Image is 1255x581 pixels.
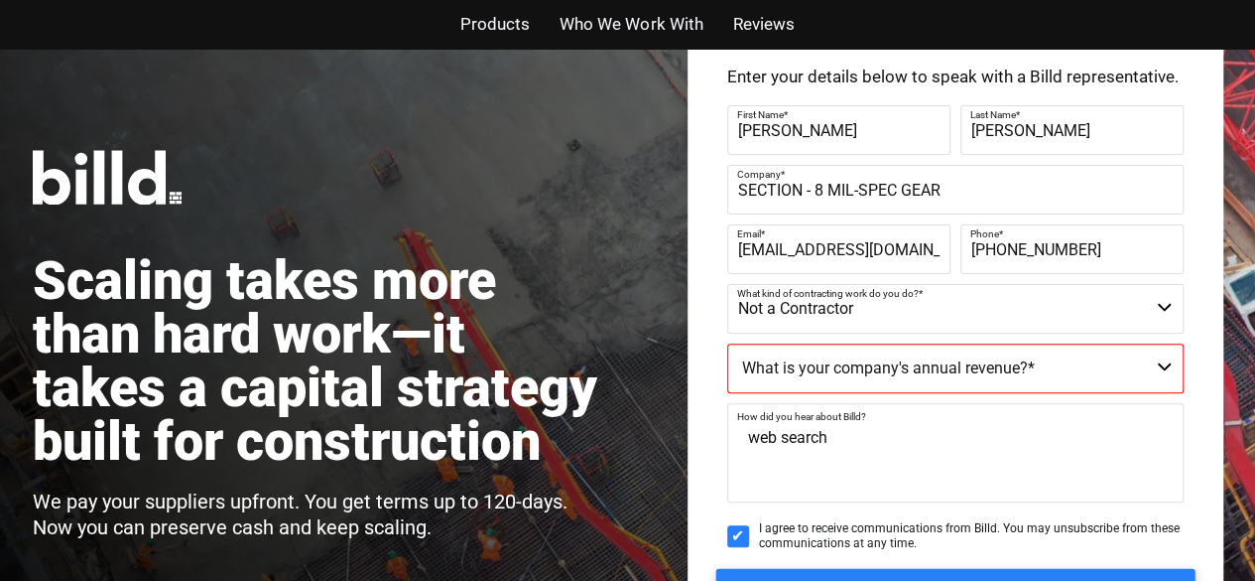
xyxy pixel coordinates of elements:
[33,254,608,469] h1: Scaling takes more than hard work—it takes a capital strategy built for construction
[727,403,1184,503] textarea: web search
[33,489,608,540] p: We pay your suppliers upfront. You get terms up to 120-days. Now you can preserve cash and keep s...
[737,411,866,422] span: How did you hear about Billd?
[737,228,761,239] span: Email
[737,109,784,120] span: First Name
[732,10,794,39] a: Reviews
[460,10,530,39] a: Products
[727,525,749,547] input: I agree to receive communications from Billd. You may unsubscribe from these communications at an...
[737,169,781,180] span: Company
[970,109,1016,120] span: Last Name
[759,521,1184,550] span: I agree to receive communications from Billd. You may unsubscribe from these communications at an...
[727,69,1184,85] p: Enter your details below to speak with a Billd representative.
[970,228,999,239] span: Phone
[560,10,702,39] a: Who We Work With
